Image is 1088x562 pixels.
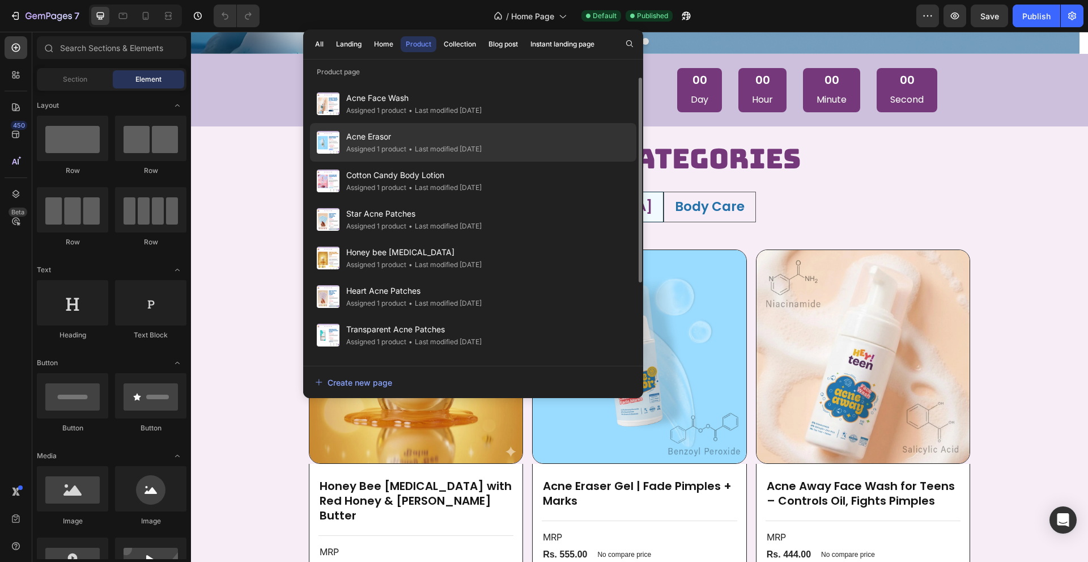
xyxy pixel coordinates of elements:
div: All [315,39,324,49]
button: Landing [331,36,367,52]
div: Last modified [DATE] [406,221,482,232]
div: Last modified [DATE] [406,259,482,271]
span: Default [593,11,617,21]
h2: Product Categories [274,108,623,146]
input: Search Sections & Elements [37,36,186,59]
span: Save [980,11,999,21]
p: [MEDICAL_DATA] [344,167,461,184]
div: Create new page [315,377,392,388]
div: Blog post [488,39,518,49]
span: Published [637,11,668,21]
span: Element [135,74,161,84]
h1: Acne Away Face Wash for Teens – Controls Oil, Fights Pimples [575,446,770,478]
div: Instant landing page [530,39,594,49]
button: Instant landing page [525,36,600,52]
span: • [409,183,413,192]
div: Last modified [DATE] [406,298,482,309]
div: Last modified [DATE] [406,143,482,155]
span: • [409,106,413,115]
div: Row [115,237,186,247]
div: Image [37,516,108,526]
span: • [409,337,413,346]
div: Rs. 555.00 [351,516,397,530]
button: All [310,36,329,52]
div: Beta [8,208,27,217]
span: Button [37,358,58,368]
span: Layout [37,100,59,111]
div: Assigned 1 product [346,336,406,348]
p: MRP [576,500,769,512]
p: No compare price [406,519,460,526]
span: • [409,260,413,269]
div: Assigned 1 product [346,105,406,116]
span: Home Page [511,10,554,22]
a: Acne Eraser Gel | Fade Pimples + Marks [342,218,555,432]
div: Last modified [DATE] [406,336,482,348]
div: Collection [444,39,476,49]
span: Toggle open [168,447,186,465]
span: • [409,222,413,230]
div: 00 [561,41,582,56]
div: Assigned 1 product [346,259,406,271]
button: 7 [5,5,84,27]
div: Assigned 1 product [346,298,406,309]
span: Toggle open [168,261,186,279]
div: 00 [500,41,517,56]
p: Minute [626,60,656,77]
a: Honey Bee Lip Balm with Red Honey & Shea Butter [118,218,332,432]
div: Button [37,423,108,433]
iframe: Design area [191,32,1088,562]
span: Acne Erasor [346,130,482,143]
div: Assigned 1 product [346,182,406,193]
p: MRP [352,500,545,512]
p: Second [699,60,733,77]
button: Product [401,36,436,52]
button: Save [971,5,1008,27]
div: Assigned 1 product [346,143,406,155]
div: Image [115,516,186,526]
div: Publish [1022,10,1051,22]
p: Day [500,60,517,77]
span: Star Acne Patches [346,207,482,221]
p: Product page [303,66,643,78]
div: 00 [626,41,656,56]
span: Toggle open [168,354,186,372]
div: 450 [11,121,27,130]
span: / [506,10,509,22]
div: Assigned 1 product [346,221,406,232]
p: No compare price [630,519,684,526]
div: Undo/Redo [214,5,260,27]
p: 7 [74,9,79,23]
h1: Honey Bee [MEDICAL_DATA] with Red Honey & [PERSON_NAME] Butter [127,446,323,492]
span: Transparent Acne Patches [346,323,482,336]
span: Acne Face Wash [346,91,482,105]
div: Button [115,423,186,433]
p: MRP [129,514,322,526]
span: Heart Acne Patches [346,284,482,298]
div: Row [37,166,108,176]
a: Acne Away Face Wash for Teens – Controls Oil, Fights Pimples [566,218,779,432]
p: Body Care [484,167,554,184]
div: Open Intercom Messenger [1049,506,1077,534]
span: Media [37,451,57,461]
button: Collection [439,36,481,52]
p: Hour [561,60,582,77]
div: Product [406,39,431,49]
span: Cotton Candy Body Lotion [346,168,482,182]
span: Honey bee [MEDICAL_DATA] [346,246,482,259]
span: • [409,299,413,307]
h1: Acne Eraser Gel | Fade Pimples + Marks [351,446,546,478]
span: Section [63,74,87,84]
div: Landing [336,39,362,49]
div: 00 [699,41,733,56]
button: Home [369,36,398,52]
div: Last modified [DATE] [406,105,482,116]
div: Row [115,166,186,176]
img: Acne Erasor [342,218,555,432]
div: Text Block [115,330,186,340]
div: Last modified [DATE] [406,182,482,193]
